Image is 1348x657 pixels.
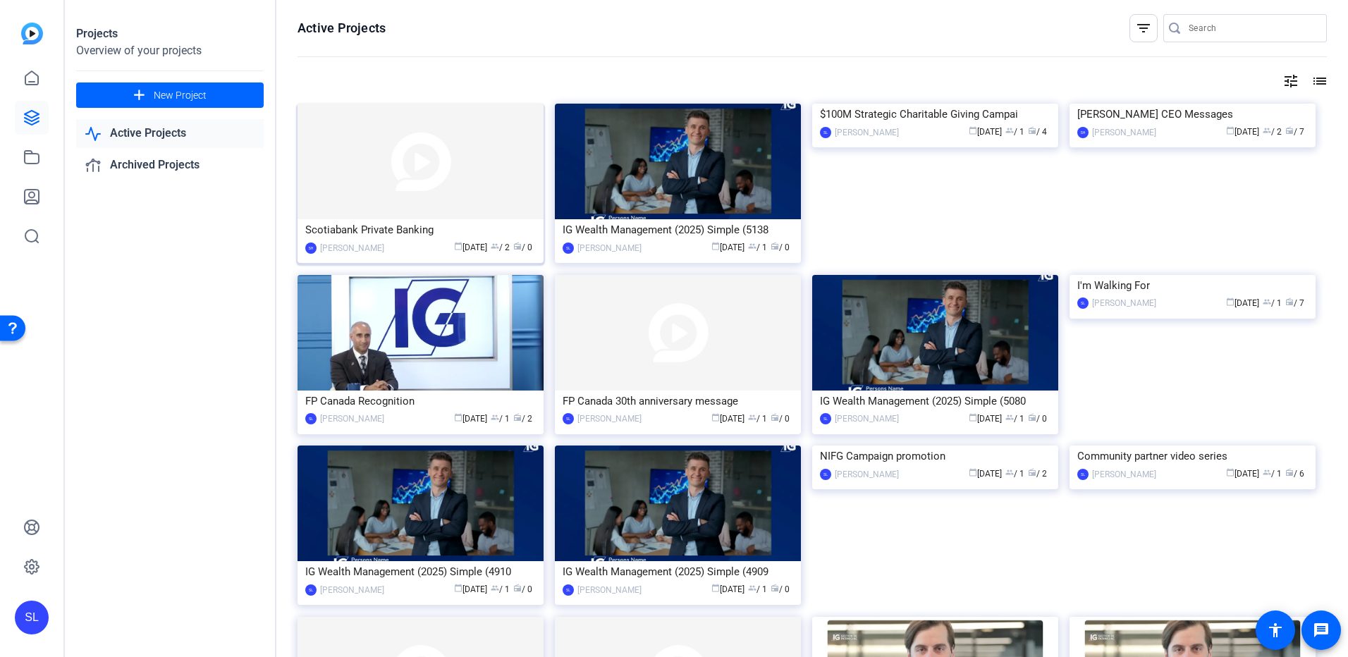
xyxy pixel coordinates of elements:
[454,584,487,594] span: [DATE]
[305,242,317,254] div: SH
[1077,297,1089,309] div: SL
[1313,622,1330,639] mat-icon: message
[1005,414,1024,424] span: / 1
[969,468,977,477] span: calendar_today
[1263,127,1282,137] span: / 2
[1092,296,1156,310] div: [PERSON_NAME]
[1263,468,1271,477] span: group
[563,242,574,254] div: SL
[1285,127,1304,137] span: / 7
[320,412,384,426] div: [PERSON_NAME]
[1077,446,1308,467] div: Community partner video series
[1028,127,1047,137] span: / 4
[820,446,1050,467] div: NIFG Campaign promotion
[563,413,574,424] div: SL
[563,219,793,240] div: IG Wealth Management (2025) Simple (5138
[711,584,745,594] span: [DATE]
[1005,413,1014,422] span: group
[491,584,499,592] span: group
[1263,297,1271,306] span: group
[563,584,574,596] div: SL
[1028,414,1047,424] span: / 0
[969,127,1002,137] span: [DATE]
[320,583,384,597] div: [PERSON_NAME]
[577,583,642,597] div: [PERSON_NAME]
[969,126,977,135] span: calendar_today
[305,391,536,412] div: FP Canada Recognition
[711,414,745,424] span: [DATE]
[1005,468,1014,477] span: group
[711,584,720,592] span: calendar_today
[454,413,462,422] span: calendar_today
[298,20,386,37] h1: Active Projects
[1092,125,1156,140] div: [PERSON_NAME]
[76,151,264,180] a: Archived Projects
[491,584,510,594] span: / 1
[513,413,522,422] span: radio
[1077,127,1089,138] div: SH
[711,242,745,252] span: [DATE]
[513,242,522,250] span: radio
[491,242,510,252] span: / 2
[305,584,317,596] div: SL
[563,391,793,412] div: FP Canada 30th anniversary message
[820,391,1050,412] div: IG Wealth Management (2025) Simple (5080
[1092,467,1156,481] div: [PERSON_NAME]
[820,127,831,138] div: SL
[76,42,264,59] div: Overview of your projects
[76,25,264,42] div: Projects
[1005,469,1024,479] span: / 1
[1226,468,1234,477] span: calendar_today
[130,87,148,104] mat-icon: add
[1226,469,1259,479] span: [DATE]
[305,413,317,424] div: SL
[563,561,793,582] div: IG Wealth Management (2025) Simple (4909
[1135,20,1152,37] mat-icon: filter_list
[820,413,831,424] div: SL
[491,414,510,424] span: / 1
[771,584,790,594] span: / 0
[1263,126,1271,135] span: group
[513,414,532,424] span: / 2
[969,413,977,422] span: calendar_today
[1285,468,1294,477] span: radio
[1263,469,1282,479] span: / 1
[1077,469,1089,480] div: SL
[454,414,487,424] span: [DATE]
[154,88,207,103] span: New Project
[1310,73,1327,90] mat-icon: list
[305,219,536,240] div: Scotiabank Private Banking
[320,241,384,255] div: [PERSON_NAME]
[1226,298,1259,308] span: [DATE]
[15,601,49,634] div: SL
[1077,275,1308,296] div: I'm Walking For
[1285,126,1294,135] span: radio
[748,242,756,250] span: group
[1263,298,1282,308] span: / 1
[1077,104,1308,125] div: [PERSON_NAME] CEO Messages
[1028,469,1047,479] span: / 2
[491,413,499,422] span: group
[771,413,779,422] span: radio
[820,104,1050,125] div: $100M Strategic Charitable Giving Campai
[835,467,899,481] div: [PERSON_NAME]
[491,242,499,250] span: group
[771,242,790,252] span: / 0
[820,469,831,480] div: SL
[1267,622,1284,639] mat-icon: accessibility
[1285,469,1304,479] span: / 6
[1028,468,1036,477] span: radio
[1028,413,1036,422] span: radio
[969,469,1002,479] span: [DATE]
[771,414,790,424] span: / 0
[454,242,462,250] span: calendar_today
[1189,20,1316,37] input: Search
[711,242,720,250] span: calendar_today
[1285,298,1304,308] span: / 7
[1285,297,1294,306] span: radio
[748,584,767,594] span: / 1
[21,23,43,44] img: blue-gradient.svg
[1005,126,1014,135] span: group
[513,584,522,592] span: radio
[1005,127,1024,137] span: / 1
